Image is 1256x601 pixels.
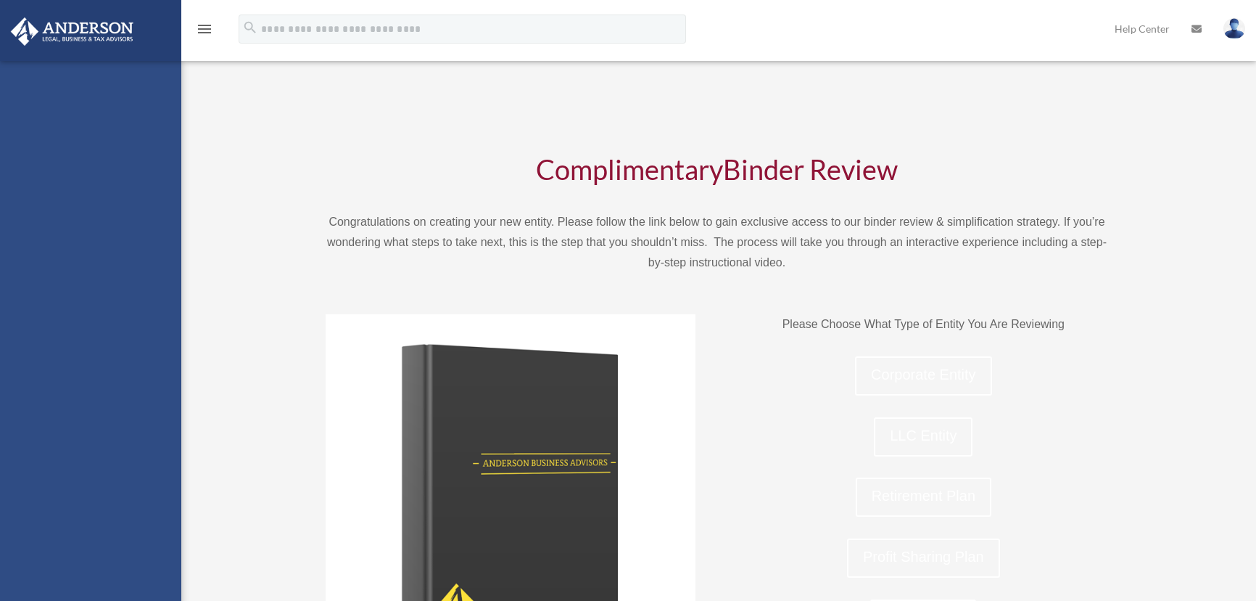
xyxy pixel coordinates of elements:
[847,539,1000,578] a: Profit Sharing Plan
[326,212,1109,273] p: Congratulations on creating your new entity. Please follow the link below to gain exclusive acces...
[242,20,258,36] i: search
[7,17,138,46] img: Anderson Advisors Platinum Portal
[856,478,991,517] a: Retirement Plan
[738,314,1108,335] p: Please Choose What Type of Entity You Are Reviewing
[196,25,213,38] a: menu
[723,152,898,186] span: Binder Review
[874,417,972,457] a: LLC Entity
[196,20,213,38] i: menu
[855,356,992,396] a: Corporate Entity
[1223,18,1245,39] img: User Pic
[536,152,723,186] span: Complimentary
